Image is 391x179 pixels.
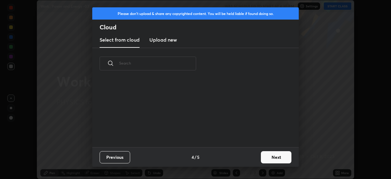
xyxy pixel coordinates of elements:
button: Next [261,151,291,163]
h3: Select from cloud [100,36,140,43]
h4: / [195,154,196,160]
div: grid [92,77,291,147]
button: Previous [100,151,130,163]
input: Search [119,50,196,76]
h4: 5 [197,154,199,160]
div: Please don't upload & share any copyrighted content. You will be held liable if found doing so. [92,7,299,20]
h4: 4 [192,154,194,160]
h3: Upload new [149,36,177,43]
h2: Cloud [100,23,299,31]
